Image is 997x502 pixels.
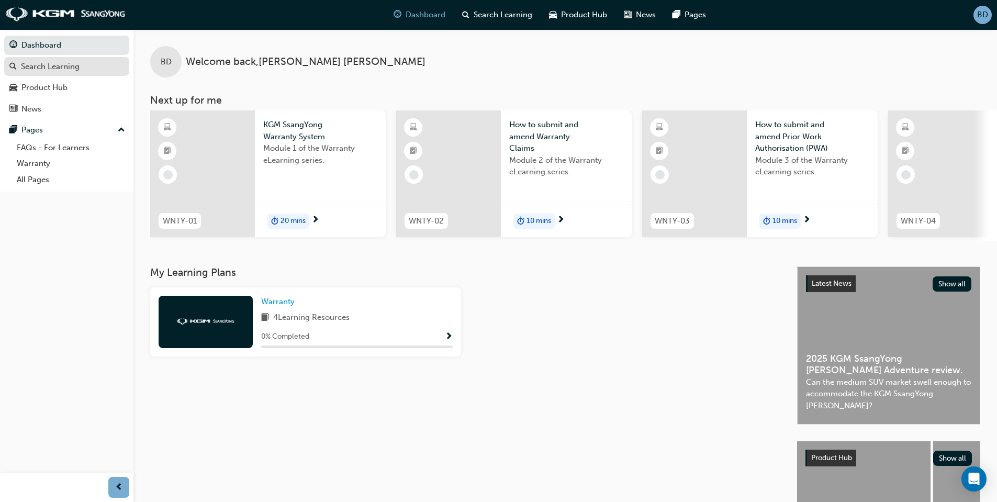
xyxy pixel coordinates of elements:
span: booktick-icon [164,144,171,158]
a: search-iconSearch Learning [454,4,541,26]
span: book-icon [261,311,269,325]
a: Latest NewsShow all [806,275,971,292]
span: next-icon [557,216,565,225]
span: next-icon [311,216,319,225]
span: car-icon [9,83,17,93]
a: Product Hub [4,78,129,97]
span: How to submit and amend Warranty Claims [509,119,623,154]
span: WNTY-02 [409,215,444,227]
h3: My Learning Plans [150,266,780,278]
a: Dashboard [4,36,129,55]
span: How to submit and amend Prior Work Authorisation (PWA) [755,119,869,154]
span: Show Progress [445,332,453,342]
button: Show all [933,451,972,466]
span: learningResourceType_ELEARNING-icon [656,121,663,135]
span: learningRecordVerb_NONE-icon [901,170,911,180]
button: DashboardSearch LearningProduct HubNews [4,34,129,120]
span: 20 mins [281,215,306,227]
span: booktick-icon [902,144,909,158]
span: 4 Learning Resources [273,311,350,325]
span: booktick-icon [410,144,417,158]
span: WNTY-04 [901,215,936,227]
span: 2025 KGM SsangYong [PERSON_NAME] Adventure review. [806,353,971,376]
span: search-icon [462,8,469,21]
span: car-icon [549,8,557,21]
span: Can the medium SUV market swell enough to accommodate the KGM SsangYong [PERSON_NAME]? [806,376,971,412]
button: Show all [933,276,972,292]
a: FAQs - For Learners [13,140,129,156]
img: kgm [177,318,234,325]
a: WNTY-02How to submit and amend Warranty ClaimsModule 2 of the Warranty eLearning series.duration-... [396,110,632,237]
span: Dashboard [406,9,445,21]
div: Pages [21,124,43,136]
span: 10 mins [772,215,797,227]
span: BD [161,56,172,68]
span: learningRecordVerb_NONE-icon [655,170,665,180]
span: guage-icon [9,41,17,50]
span: news-icon [624,8,632,21]
span: Warranty [261,297,295,306]
a: guage-iconDashboard [385,4,454,26]
span: learningResourceType_ELEARNING-icon [902,121,909,135]
span: booktick-icon [656,144,663,158]
span: up-icon [118,124,125,137]
a: Warranty [13,155,129,172]
span: KGM SsangYong Warranty System [263,119,377,142]
span: Welcome back , [PERSON_NAME] [PERSON_NAME] [186,56,425,68]
span: pages-icon [673,8,680,21]
a: Warranty [261,296,299,308]
span: Module 1 of the Warranty eLearning series. [263,142,377,166]
span: Product Hub [811,453,852,462]
span: pages-icon [9,126,17,135]
span: next-icon [803,216,811,225]
a: Search Learning [4,57,129,76]
a: News [4,99,129,119]
a: WNTY-01KGM SsangYong Warranty SystemModule 1 of the Warranty eLearning series.duration-icon20 mins [150,110,386,237]
div: News [21,103,41,115]
span: learningRecordVerb_NONE-icon [409,170,419,180]
span: Product Hub [561,9,607,21]
span: Search Learning [474,9,532,21]
span: 0 % Completed [261,331,309,343]
span: guage-icon [394,8,401,21]
span: duration-icon [517,215,524,228]
span: prev-icon [115,481,123,494]
span: Module 2 of the Warranty eLearning series. [509,154,623,178]
a: Latest NewsShow all2025 KGM SsangYong [PERSON_NAME] Adventure review.Can the medium SUV market sw... [797,266,980,425]
h3: Next up for me [133,94,997,106]
span: Pages [685,9,706,21]
span: 10 mins [526,215,551,227]
button: Pages [4,120,129,140]
a: news-iconNews [615,4,664,26]
span: search-icon [9,62,17,72]
span: BD [977,9,988,21]
span: learningResourceType_ELEARNING-icon [164,121,171,135]
span: news-icon [9,105,17,114]
span: duration-icon [763,215,770,228]
button: BD [973,6,992,24]
a: WNTY-03How to submit and amend Prior Work Authorisation (PWA)Module 3 of the Warranty eLearning s... [642,110,878,237]
span: Latest News [812,279,852,288]
button: Show Progress [445,330,453,343]
span: News [636,9,656,21]
div: Search Learning [21,61,80,73]
div: Product Hub [21,82,68,94]
a: All Pages [13,172,129,188]
span: WNTY-01 [163,215,197,227]
img: kgm [5,7,126,22]
a: Product HubShow all [805,450,972,466]
span: WNTY-03 [655,215,690,227]
span: duration-icon [271,215,278,228]
span: Module 3 of the Warranty eLearning series. [755,154,869,178]
a: car-iconProduct Hub [541,4,615,26]
div: Open Intercom Messenger [961,466,987,492]
a: pages-iconPages [664,4,714,26]
span: learningRecordVerb_NONE-icon [163,170,173,180]
span: learningResourceType_ELEARNING-icon [410,121,417,135]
